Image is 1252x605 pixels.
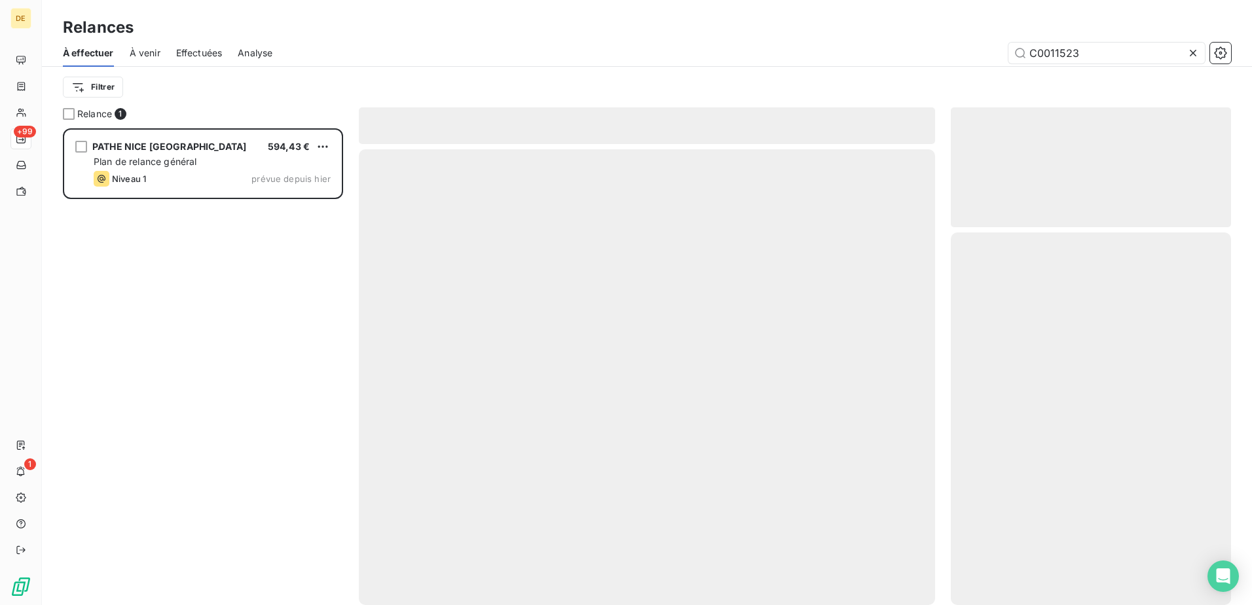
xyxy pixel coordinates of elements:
[176,46,223,60] span: Effectuées
[115,108,126,120] span: 1
[112,174,146,184] span: Niveau 1
[94,156,196,167] span: Plan de relance général
[63,77,123,98] button: Filtrer
[77,107,112,120] span: Relance
[10,8,31,29] div: DE
[63,46,114,60] span: À effectuer
[14,126,36,137] span: +99
[24,458,36,470] span: 1
[63,128,343,605] div: grid
[10,576,31,597] img: Logo LeanPay
[238,46,272,60] span: Analyse
[251,174,331,184] span: prévue depuis hier
[268,141,310,152] span: 594,43 €
[1207,560,1239,592] div: Open Intercom Messenger
[63,16,134,39] h3: Relances
[92,141,246,152] span: PATHE NICE [GEOGRAPHIC_DATA]
[130,46,160,60] span: À venir
[1008,43,1205,64] input: Rechercher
